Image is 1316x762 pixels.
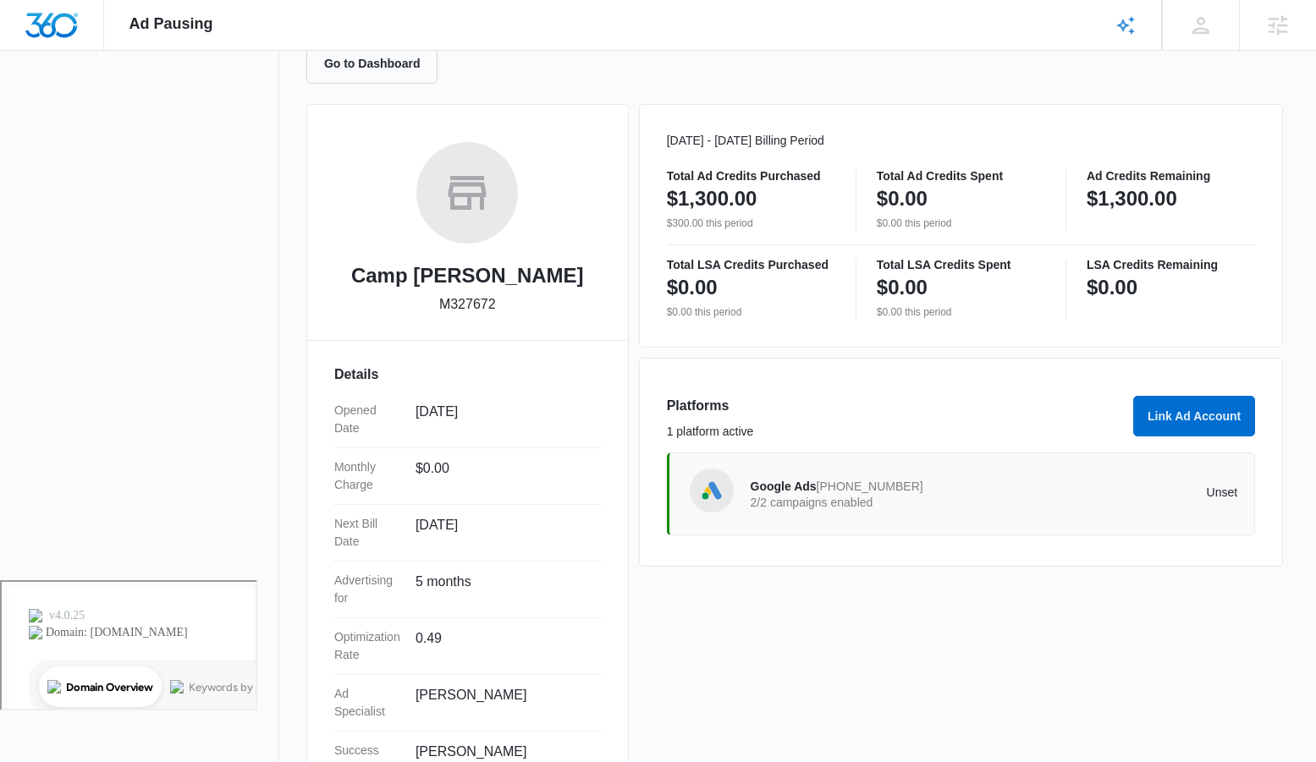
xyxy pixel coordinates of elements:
[416,458,587,494] dd: $0.00
[877,185,928,212] p: $0.00
[416,572,587,607] dd: 5 months
[667,216,835,231] p: $300.00 this period
[817,480,923,493] span: [PHONE_NUMBER]
[667,274,718,301] p: $0.00
[877,170,1045,182] p: Total Ad Credits Spent
[667,132,1256,150] p: [DATE] - [DATE] Billing Period
[667,452,1256,535] a: Google AdsGoogle Ads[PHONE_NUMBER]2/2 campaigns enabledUnset
[168,98,182,112] img: tab_keywords_by_traffic_grey.svg
[306,43,438,84] button: Go to Dashboard
[334,365,601,385] h3: Details
[27,27,41,41] img: logo_orange.svg
[751,480,817,493] span: Google Ads
[27,44,41,58] img: website_grey.svg
[877,216,1045,231] p: $0.00 this period
[667,259,835,271] p: Total LSA Credits Purchased
[877,274,928,301] p: $0.00
[699,478,724,503] img: Google Ads
[751,496,994,508] p: 2/2 campaigns enabled
[334,448,601,505] div: Monthly Charge$0.00
[877,259,1045,271] p: Total LSA Credits Spent
[334,505,601,562] div: Next Bill Date[DATE]
[1087,170,1255,182] p: Ad Credits Remaining
[187,100,285,111] div: Keywords by Traffic
[334,458,402,494] dt: Monthly Charge
[667,423,1124,441] p: 1 platform active
[334,685,402,721] dt: Ad Specialist
[334,572,402,607] dt: Advertising for
[1087,185,1177,212] p: $1,300.00
[334,628,402,664] dt: Optimization Rate
[416,628,587,664] dd: 0.49
[44,44,186,58] div: Domain: [DOMAIN_NAME]
[334,402,402,437] dt: Opened Date
[334,562,601,618] div: Advertising for5 months
[334,392,601,448] div: Opened Date[DATE]
[667,396,1124,416] h3: Platforms
[129,15,213,33] span: Ad Pausing
[1087,259,1255,271] p: LSA Credits Remaining
[877,304,1045,320] p: $0.00 this period
[416,685,587,721] dd: [PERSON_NAME]
[667,185,757,212] p: $1,300.00
[416,402,587,437] dd: [DATE]
[64,100,151,111] div: Domain Overview
[47,27,83,41] div: v 4.0.25
[46,98,59,112] img: tab_domain_overview_orange.svg
[334,515,402,551] dt: Next Bill Date
[416,515,587,551] dd: [DATE]
[994,486,1237,498] p: Unset
[351,260,584,291] h2: Camp [PERSON_NAME]
[439,294,496,315] p: M327672
[334,618,601,675] div: Optimization Rate0.49
[1133,396,1255,436] button: Link Ad Account
[667,304,835,320] p: $0.00 this period
[334,675,601,732] div: Ad Specialist[PERSON_NAME]
[1087,274,1137,301] p: $0.00
[306,56,449,70] a: Go to Dashboard
[667,170,835,182] p: Total Ad Credits Purchased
